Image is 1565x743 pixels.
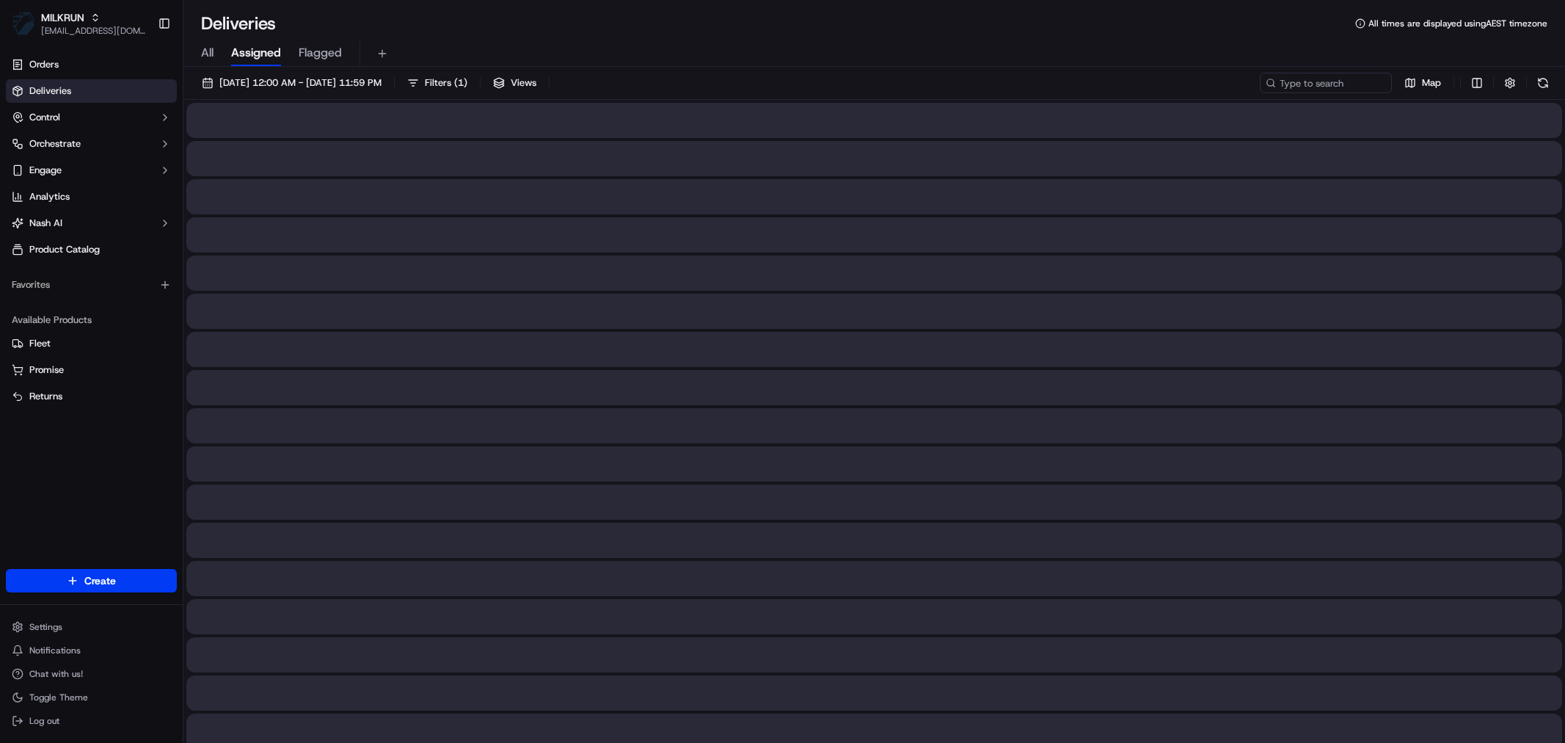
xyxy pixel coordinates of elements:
button: Notifications [6,640,177,661]
button: Fleet [6,332,177,355]
span: Filters [425,76,467,90]
span: Nash AI [29,217,62,230]
button: MILKRUNMILKRUN[EMAIL_ADDRESS][DOMAIN_NAME] [6,6,152,41]
button: Toggle Theme [6,687,177,708]
div: Available Products [6,308,177,332]
a: Fleet [12,337,171,350]
span: [DATE] 12:00 AM - [DATE] 11:59 PM [219,76,382,90]
span: Returns [29,390,62,403]
span: Deliveries [29,84,71,98]
span: Toggle Theme [29,692,88,703]
span: Flagged [299,44,342,62]
span: Assigned [231,44,281,62]
a: Deliveries [6,79,177,103]
a: Returns [12,390,171,403]
button: Control [6,106,177,129]
span: Log out [29,715,59,727]
span: All times are displayed using AEST timezone [1368,18,1547,29]
button: Filters(1) [401,73,474,93]
span: Notifications [29,645,81,656]
span: Views [511,76,536,90]
span: Promise [29,363,64,377]
div: Favorites [6,273,177,297]
span: Engage [29,164,62,177]
span: Orchestrate [29,137,81,151]
button: [EMAIL_ADDRESS][DOMAIN_NAME] [41,25,146,37]
button: Settings [6,617,177,637]
button: Promise [6,358,177,382]
button: Create [6,569,177,592]
span: All [201,44,214,62]
span: Orders [29,58,59,71]
a: Analytics [6,185,177,209]
button: Engage [6,159,177,182]
button: Map [1398,73,1448,93]
a: Product Catalog [6,238,177,261]
span: Control [29,111,60,124]
button: Views [486,73,543,93]
span: Map [1422,76,1441,90]
span: Product Catalog [29,243,100,256]
button: MILKRUN [41,10,84,25]
span: Create [84,573,116,588]
input: Type to search [1260,73,1392,93]
span: Chat with us! [29,668,83,680]
img: MILKRUN [12,12,35,35]
button: Nash AI [6,211,177,235]
button: [DATE] 12:00 AM - [DATE] 11:59 PM [195,73,388,93]
button: Log out [6,711,177,731]
span: Fleet [29,337,51,350]
button: Refresh [1533,73,1553,93]
span: ( 1 ) [454,76,467,90]
a: Promise [12,363,171,377]
h1: Deliveries [201,12,276,35]
span: Analytics [29,190,70,203]
button: Returns [6,385,177,408]
span: Settings [29,621,62,633]
button: Chat with us! [6,664,177,684]
button: Orchestrate [6,132,177,156]
a: Orders [6,53,177,76]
